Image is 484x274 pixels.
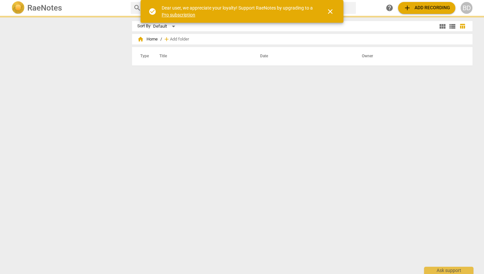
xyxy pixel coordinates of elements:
[403,4,450,12] span: Add recording
[153,21,177,32] div: Default
[151,47,252,66] th: Title
[461,2,472,14] button: BD
[135,47,151,66] th: Type
[12,1,25,14] img: Logo
[162,5,314,18] div: Dear user, we appreciate your loyalty! Support RaeNotes by upgrading to a
[133,4,141,12] span: search
[354,47,466,66] th: Owner
[398,2,455,14] button: Upload
[162,12,195,17] a: Pro subscription
[448,22,456,30] span: view_list
[439,22,446,30] span: view_module
[384,2,395,14] a: Help
[137,36,144,42] span: home
[137,36,158,42] span: Home
[27,3,62,13] h2: RaeNotes
[148,8,156,15] span: check_circle
[403,4,411,12] span: add
[137,24,150,29] div: Sort By
[163,36,170,42] span: add
[438,21,447,31] button: Tile view
[457,21,467,31] button: Table view
[12,1,125,14] a: LogoRaeNotes
[447,21,457,31] button: List view
[326,8,334,15] span: close
[252,47,354,66] th: Date
[170,37,189,42] span: Add folder
[160,37,162,42] span: /
[322,4,338,19] button: Close
[386,4,393,12] span: help
[424,267,473,274] div: Ask support
[459,23,466,29] span: table_chart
